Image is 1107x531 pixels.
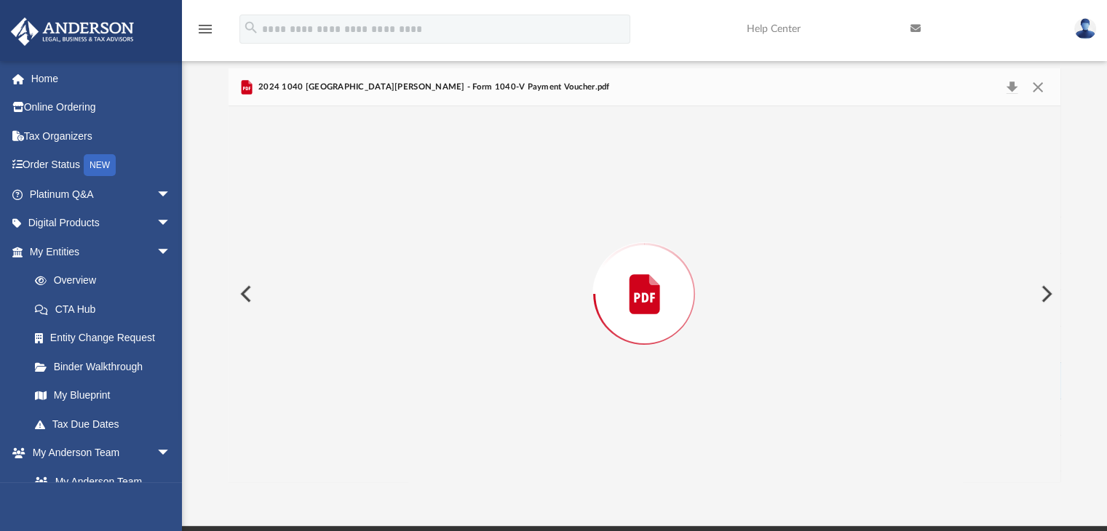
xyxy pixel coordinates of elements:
i: menu [197,20,214,38]
span: arrow_drop_down [156,237,186,267]
img: Anderson Advisors Platinum Portal [7,17,138,46]
a: My Anderson Team [20,467,178,496]
button: Previous File [229,274,261,314]
button: Close [1025,77,1051,97]
span: arrow_drop_down [156,180,186,209]
a: Binder Walkthrough [20,352,193,381]
a: menu [197,28,214,38]
a: Order StatusNEW [10,151,193,180]
a: Online Ordering [10,93,193,122]
button: Download [999,77,1025,97]
span: arrow_drop_down [156,439,186,468]
a: Entity Change Request [20,324,193,353]
a: Digital Productsarrow_drop_down [10,209,193,238]
a: My Entitiesarrow_drop_down [10,237,193,266]
span: 2024 1040 [GEOGRAPHIC_DATA][PERSON_NAME] - Form 1040-V Payment Voucher.pdf [255,81,610,94]
i: search [243,20,259,36]
a: Tax Due Dates [20,410,193,439]
img: User Pic [1074,18,1096,39]
a: Overview [20,266,193,295]
span: arrow_drop_down [156,209,186,239]
div: Preview [229,68,1061,482]
div: NEW [84,154,116,176]
a: My Anderson Teamarrow_drop_down [10,439,186,468]
a: Platinum Q&Aarrow_drop_down [10,180,193,209]
a: My Blueprint [20,381,186,410]
button: Next File [1029,274,1061,314]
a: Tax Organizers [10,121,193,151]
a: Home [10,64,193,93]
a: CTA Hub [20,295,193,324]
